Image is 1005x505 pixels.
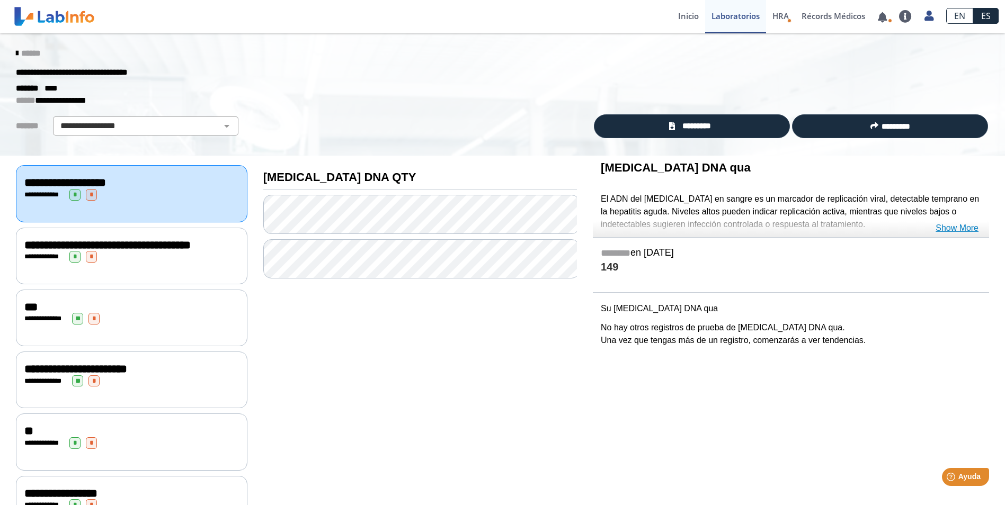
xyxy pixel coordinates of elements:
h4: 149 [601,261,981,274]
b: [MEDICAL_DATA] DNA QTY [263,170,416,184]
a: ES [973,8,999,24]
span: HRA [772,11,789,21]
a: Show More [936,222,979,235]
iframe: Help widget launcher [911,464,993,493]
p: No hay otros registros de prueba de [MEDICAL_DATA] DNA qua. Una vez que tengas más de un registro... [601,321,981,347]
a: EN [946,8,973,24]
h5: en [DATE] [601,247,981,259]
p: Su [MEDICAL_DATA] DNA qua [601,302,981,315]
p: El ADN del [MEDICAL_DATA] en sangre es un marcador de replicación viral, detectable temprano en l... [601,193,981,231]
b: [MEDICAL_DATA] DNA qua [601,161,751,174]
